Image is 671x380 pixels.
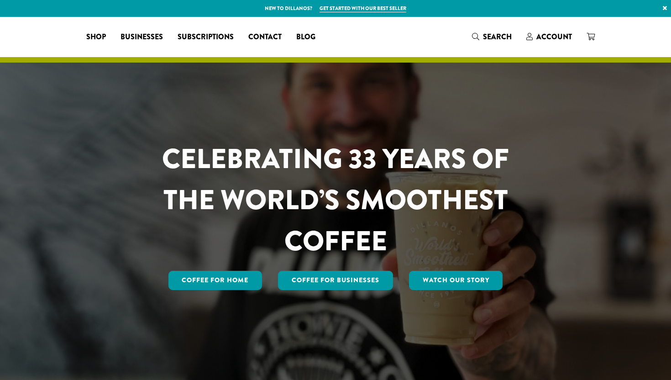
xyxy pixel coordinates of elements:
[135,138,536,262] h1: CELEBRATING 33 YEARS OF THE WORLD’S SMOOTHEST COFFEE
[536,32,572,42] span: Account
[168,271,262,290] a: Coffee for Home
[296,32,315,43] span: Blog
[320,5,406,12] a: Get started with our best seller
[121,32,163,43] span: Businesses
[483,32,512,42] span: Search
[79,30,113,44] a: Shop
[178,32,234,43] span: Subscriptions
[465,29,519,44] a: Search
[86,32,106,43] span: Shop
[409,271,503,290] a: Watch Our Story
[248,32,282,43] span: Contact
[278,271,393,290] a: Coffee For Businesses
